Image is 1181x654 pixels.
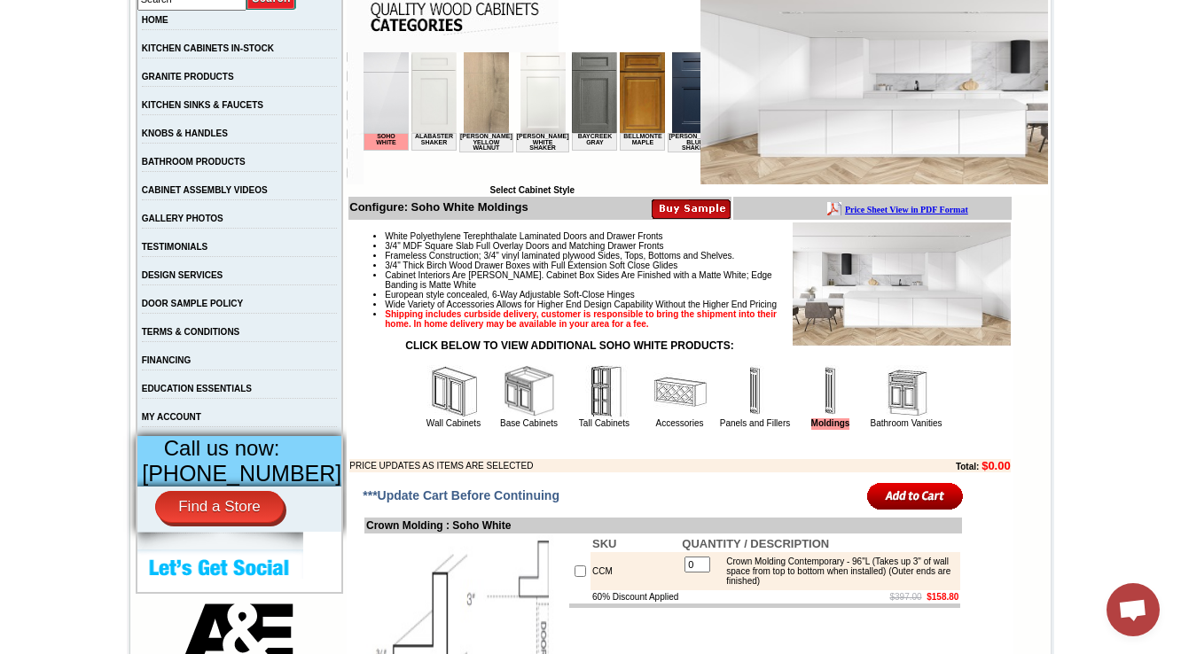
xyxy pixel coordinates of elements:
strong: Shipping includes curbside delivery, customer is responsible to bring the shipment into their hom... [385,309,777,329]
a: DESIGN SERVICES [142,270,223,280]
b: $158.80 [927,592,958,602]
a: Base Cabinets [500,418,558,428]
div: Crown Molding Contemporary - 96"L (Takes up 3" of wall space from top to bottom when installed) (... [717,557,956,586]
a: TESTIMONIALS [142,242,207,252]
img: Product Image [793,222,1011,346]
span: Call us now: [164,436,280,460]
a: Bathroom Vanities [871,418,942,428]
td: PRICE UPDATES AS ITEMS ARE SELECTED [349,459,858,472]
a: Open chat [1107,583,1160,636]
span: Cabinet Interiors Are [PERSON_NAME]. Cabinet Box Sides Are Finished with a Matte White; Edge Band... [385,270,771,290]
b: $0.00 [982,459,1011,472]
td: Crown Molding : Soho White [364,518,962,533]
td: CCM [590,552,680,590]
b: QUANTITY / DESCRIPTION [682,537,829,550]
img: Panels and Fillers [729,365,782,418]
img: Base Cabinets [503,365,556,418]
a: Panels and Fillers [720,418,790,428]
img: Bathroom Vanities [880,365,933,418]
span: Frameless Construction; 3/4" vinyl laminated plywood Sides, Tops, Bottoms and Shelves. [385,251,734,261]
b: Configure: Soho White Moldings [349,200,528,214]
b: SKU [592,537,616,550]
img: Moldings [804,365,857,418]
img: Wall Cabinets [427,365,481,418]
a: Moldings [811,418,850,430]
a: BATHROOM PRODUCTS [142,157,246,167]
a: Wall Cabinets [426,418,481,428]
b: Total: [956,462,979,471]
a: GALLERY PHOTOS [142,214,223,223]
iframe: Browser incompatible [364,52,700,185]
img: Accessories [653,365,707,418]
a: Price Sheet View in PDF Format [20,3,144,18]
span: 3/4" Thick Birch Wood Drawer Boxes with Full Extension Soft Close Glides [385,261,677,270]
img: Tall Cabinets [578,365,631,418]
span: 3/4" MDF Square Slab Full Overlay Doors and Matching Drawer Fronts [385,241,663,251]
a: KITCHEN SINKS & FAUCETS [142,100,263,110]
td: 60% Discount Applied [590,590,680,603]
span: European style concealed, 6-Way Adjustable Soft-Close Hinges [385,290,634,300]
span: [PHONE_NUMBER] [142,461,341,486]
a: Find a Store [155,491,284,523]
a: MY ACCOUNT [142,412,201,422]
span: ***Update Cart Before Continuing [363,488,559,502]
a: EDUCATION ESSENTIALS [142,384,252,393]
a: FINANCING [142,355,192,365]
a: HOME [142,15,168,25]
a: Tall Cabinets [579,418,630,428]
a: GRANITE PRODUCTS [142,72,234,82]
b: Select Cabinet Style [489,185,575,195]
input: Add to Cart [867,481,964,510]
span: Wide Variety of Accessories Allows for Higher End Design Capability Without the Higher End Pricing [385,300,777,309]
img: pdf.png [3,4,17,19]
a: DOOR SAMPLE POLICY [142,299,243,308]
span: White Polyethylene Terephthalate Laminated Doors and Drawer Fronts [385,231,662,241]
a: KITCHEN CABINETS IN-STOCK [142,43,274,53]
a: TERMS & CONDITIONS [142,327,240,337]
a: Accessories [656,418,704,428]
strong: CLICK BELOW TO VIEW ADDITIONAL SOHO WHITE PRODUCTS: [405,339,733,352]
td: [PERSON_NAME] Blue Shaker [304,81,358,100]
b: Price Sheet View in PDF Format [20,7,144,17]
s: $397.00 [890,592,922,602]
a: CABINET ASSEMBLY VIDEOS [142,185,268,195]
a: KNOBS & HANDLES [142,128,228,138]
